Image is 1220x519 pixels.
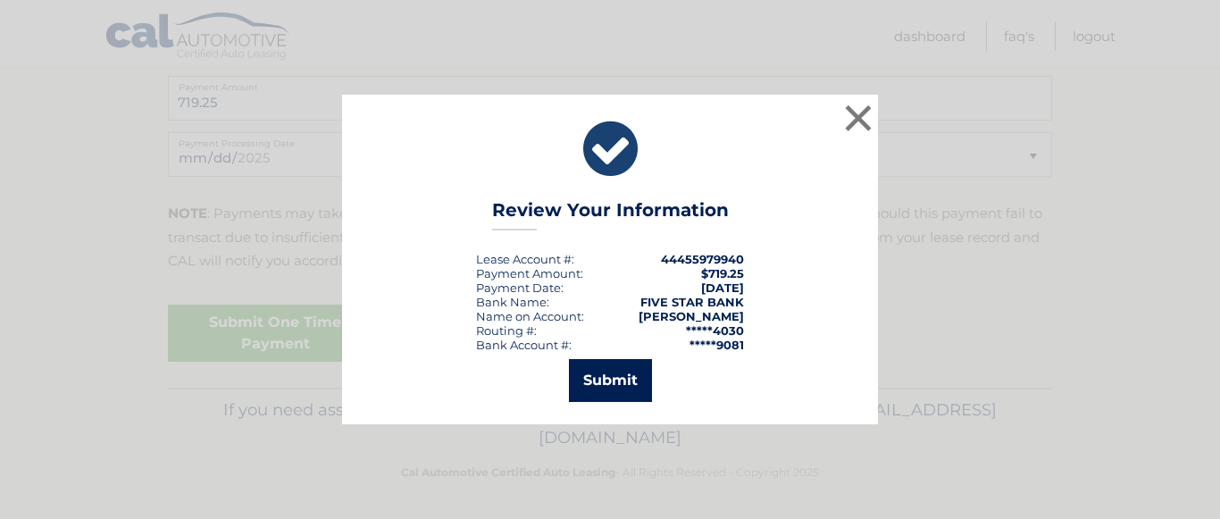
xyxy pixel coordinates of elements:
[492,199,729,230] h3: Review Your Information
[661,252,744,266] strong: 44455979940
[569,359,652,402] button: Submit
[476,309,584,323] div: Name on Account:
[476,323,537,338] div: Routing #:
[476,252,574,266] div: Lease Account #:
[476,338,572,352] div: Bank Account #:
[701,280,744,295] span: [DATE]
[640,295,744,309] strong: FIVE STAR BANK
[840,100,876,136] button: ×
[476,295,549,309] div: Bank Name:
[476,266,583,280] div: Payment Amount:
[476,280,561,295] span: Payment Date
[701,266,744,280] span: $719.25
[476,280,564,295] div: :
[639,309,744,323] strong: [PERSON_NAME]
